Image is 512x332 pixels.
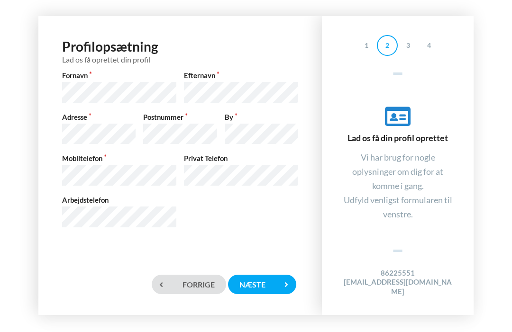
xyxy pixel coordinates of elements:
h4: [EMAIL_ADDRESS][DOMAIN_NAME] [341,278,455,296]
label: Fornavn [62,71,176,81]
div: Lad os få oprettet din profil [62,55,298,64]
label: Privat Telefon [184,154,298,163]
label: Adresse [62,113,136,122]
div: Vi har brug for nogle oplysninger om dig for at komme i gang. Udfyld venligst formularen til vens... [341,151,455,222]
div: 4 [419,36,439,56]
div: Forrige [152,275,226,295]
label: Efternavn [184,71,298,81]
label: Postnummer [143,113,217,122]
label: Mobiltelefon [62,154,176,163]
label: By [225,113,298,122]
div: Næste [228,275,296,295]
label: Arbejdstelefon [62,196,176,205]
h1: Profilopsætning [62,38,298,64]
h4: 86225551 [341,269,455,278]
div: 1 [356,36,377,56]
div: 3 [398,36,419,56]
div: Lad os få din profil oprettet [341,104,455,144]
div: 2 [377,36,398,56]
